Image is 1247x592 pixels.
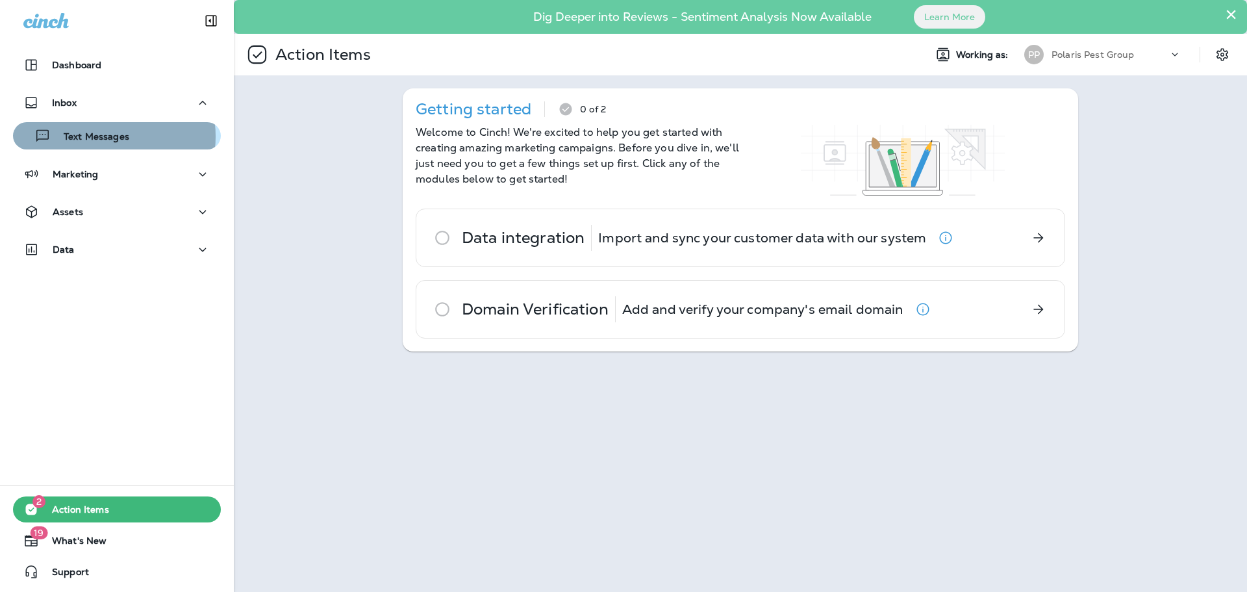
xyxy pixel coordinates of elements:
button: Get Started [1026,296,1052,322]
span: Support [39,567,89,582]
span: What's New [39,535,107,551]
button: 2Action Items [13,496,221,522]
button: Marketing [13,161,221,187]
span: 19 [30,526,47,539]
span: Working as: [956,49,1011,60]
p: Welcome to Cinch! We're excited to help you get started with creating amazing marketing campaigns... [416,125,740,187]
p: Action Items [270,45,371,64]
button: Learn More [914,5,985,29]
div: PP [1024,45,1044,64]
p: Marketing [53,169,98,179]
p: Getting started [416,104,531,114]
span: Action Items [39,504,109,520]
p: Polaris Pest Group [1052,49,1135,60]
p: Data integration [462,233,585,243]
p: Text Messages [51,131,129,144]
p: Dig Deeper into Reviews - Sentiment Analysis Now Available [496,15,909,19]
p: Import and sync your customer data with our system [598,233,926,243]
button: 19What's New [13,528,221,554]
span: 2 [32,495,45,508]
button: Dashboard [13,52,221,78]
button: Settings [1211,43,1234,66]
button: Text Messages [13,122,221,149]
button: Data [13,237,221,263]
button: Support [13,559,221,585]
p: 0 of 2 [580,104,606,114]
p: Dashboard [52,60,101,70]
button: Inbox [13,90,221,116]
p: Assets [53,207,83,217]
button: Close [1225,4,1237,25]
p: Inbox [52,97,77,108]
p: Add and verify your company's email domain [622,304,903,315]
p: Data [53,244,75,255]
p: Domain Verification [462,304,609,315]
button: Assets [13,199,221,225]
button: Get Started [1026,225,1052,251]
button: Collapse Sidebar [193,8,229,34]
